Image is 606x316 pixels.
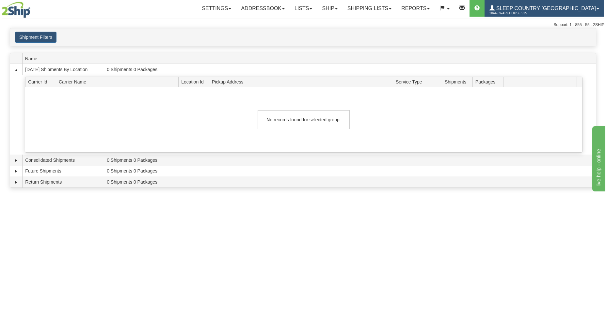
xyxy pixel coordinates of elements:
[2,2,30,18] img: logo2044.jpg
[13,179,19,186] a: Expand
[197,0,236,17] a: Settings
[236,0,290,17] a: Addressbook
[104,64,596,75] td: 0 Shipments 0 Packages
[13,67,19,73] a: Collapse
[212,77,393,87] span: Pickup Address
[22,176,104,188] td: Return Shipments
[396,0,435,17] a: Reports
[104,176,596,188] td: 0 Shipments 0 Packages
[489,10,538,17] span: 2044 / Warehouse 915
[28,77,56,87] span: Carrier Id
[5,4,60,12] div: live help - online
[317,0,342,17] a: Ship
[181,77,209,87] span: Location Id
[591,125,605,191] iframe: chat widget
[104,155,596,166] td: 0 Shipments 0 Packages
[59,77,179,87] span: Carrier Name
[258,110,350,129] div: No records found for selected group.
[343,0,396,17] a: Shipping lists
[485,0,604,17] a: Sleep Country [GEOGRAPHIC_DATA] 2044 / Warehouse 915
[475,77,503,87] span: Packages
[104,166,596,177] td: 0 Shipments 0 Packages
[22,155,104,166] td: Consolidated Shipments
[290,0,317,17] a: Lists
[22,64,104,75] td: [DATE] Shipments By Location
[396,77,442,87] span: Service Type
[2,22,604,28] div: Support: 1 - 855 - 55 - 2SHIP
[22,166,104,177] td: Future Shipments
[13,168,19,174] a: Expand
[15,32,56,43] button: Shipment Filters
[445,77,472,87] span: Shipments
[25,53,104,64] span: Name
[495,6,596,11] span: Sleep Country [GEOGRAPHIC_DATA]
[13,157,19,164] a: Expand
